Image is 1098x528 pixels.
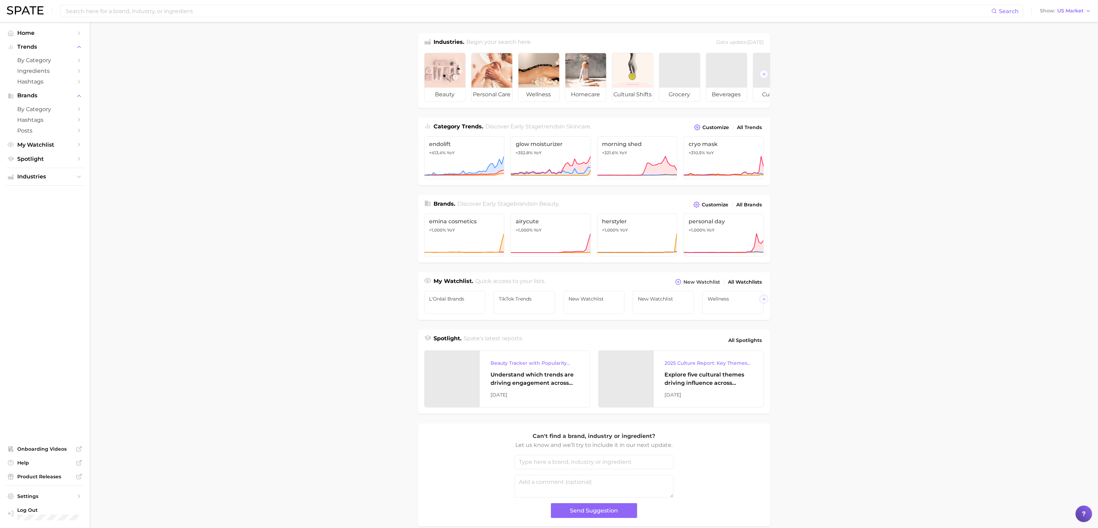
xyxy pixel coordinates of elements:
[6,66,84,76] a: Ingredients
[516,227,533,233] span: >1,000%
[17,493,72,499] span: Settings
[17,117,72,123] span: Hashtags
[429,218,499,225] span: emina cosmetics
[6,505,84,523] a: Log out. Currently logged in with e-mail jenny.zeng@spate.nyc.
[612,53,653,102] a: cultural shifts
[598,350,764,408] a: 2025 Culture Report: Key Themes That Are Shaping Consumer DemandExplore five cultural themes driv...
[6,154,84,164] a: Spotlight
[494,291,555,314] a: TikTok Trends
[534,227,542,233] span: YoY
[6,139,84,150] a: My Watchlist
[516,150,533,155] span: +352.8%
[665,371,752,387] div: Explore five cultural themes driving influence across beauty, food, and pop culture.
[727,334,764,346] a: All Spotlights
[689,227,706,233] span: >1,000%
[1057,9,1084,13] span: US Market
[429,150,446,155] span: +413.4%
[17,507,79,513] span: Log Out
[6,90,84,101] button: Brands
[729,336,762,344] span: All Spotlights
[6,458,84,468] a: Help
[434,201,456,207] span: Brands .
[638,296,689,302] span: New Watchlist
[689,141,759,147] span: cryo mask
[424,136,505,179] a: endolift+413.4% YoY
[447,227,455,233] span: YoY
[684,279,720,285] span: New Watchlist
[539,201,558,207] span: beauty
[434,123,484,130] span: Category Trends .
[17,92,72,99] span: Brands
[673,277,722,287] button: New Watchlist
[6,55,84,66] a: by Category
[516,141,586,147] span: glow moisturizer
[6,172,84,182] button: Industries
[737,125,762,130] span: All Trends
[429,296,480,302] span: L'Oréal Brands
[6,76,84,87] a: Hashtags
[17,174,72,180] span: Industries
[708,296,759,302] span: Wellness
[602,150,619,155] span: +321.6%
[753,88,794,101] span: culinary
[65,5,991,17] input: Search here for a brand, industry, or ingredient
[457,201,560,207] span: Discover Early Stage brands in .
[464,334,523,346] h2: Spate's latest reports.
[424,350,590,408] a: Beauty Tracker with Popularity IndexUnderstand which trends are driving engagement across platfor...
[17,44,72,50] span: Trends
[737,202,762,208] span: All Brands
[6,491,84,501] a: Settings
[491,391,579,399] div: [DATE]
[565,88,606,101] span: homecare
[999,8,1019,14] span: Search
[728,279,762,285] span: All Watchlists
[597,136,678,179] a: morning shed+321.6% YoY
[17,68,72,74] span: Ingredients
[6,28,84,38] a: Home
[602,218,672,225] span: herstyler
[6,104,84,115] a: by Category
[759,295,768,304] button: Scroll Right
[706,150,714,156] span: YoY
[424,53,466,102] a: beauty
[491,371,579,387] div: Understand which trends are driving engagement across platforms in the skin, hair, makeup, and fr...
[551,503,637,518] button: Send Suggestion
[6,115,84,125] a: Hashtags
[424,214,505,256] a: emina cosmetics>1,000% YoY
[659,53,700,102] a: grocery
[491,359,579,367] div: Beauty Tracker with Popularity Index
[17,106,72,113] span: by Category
[6,471,84,482] a: Product Releases
[566,123,590,130] span: skincare
[597,214,678,256] a: herstyler>1,000% YoY
[434,277,474,287] h1: My Watchlist.
[434,38,465,47] h1: Industries.
[475,277,545,287] h2: Quick access to your lists.
[447,150,455,156] span: YoY
[17,473,72,480] span: Product Releases
[6,125,84,136] a: Posts
[515,432,673,441] p: Can't find a brand, industry or ingredient?
[692,200,730,209] button: Customize
[702,291,764,314] a: Wellness
[515,455,673,469] input: Type here a brand, industry or ingredient
[6,42,84,52] button: Trends
[602,227,619,233] span: >1,000%
[515,441,673,450] p: Let us know and we’ll try to include it in our next update.
[565,53,606,102] a: homecare
[518,88,559,101] span: wellness
[702,202,729,208] span: Customize
[753,53,794,102] a: culinary
[17,156,72,162] span: Spotlight
[511,214,591,256] a: airycute>1,000% YoY
[429,227,446,233] span: >1,000%
[633,291,694,314] a: New Watchlist
[17,460,72,466] span: Help
[516,218,586,225] span: airycute
[429,141,499,147] span: endolift
[703,125,729,130] span: Customize
[1040,9,1055,13] span: Show
[665,359,752,367] div: 2025 Culture Report: Key Themes That Are Shaping Consumer Demand
[17,446,72,452] span: Onboarding Videos
[485,123,591,130] span: Discover Early Stage trends in .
